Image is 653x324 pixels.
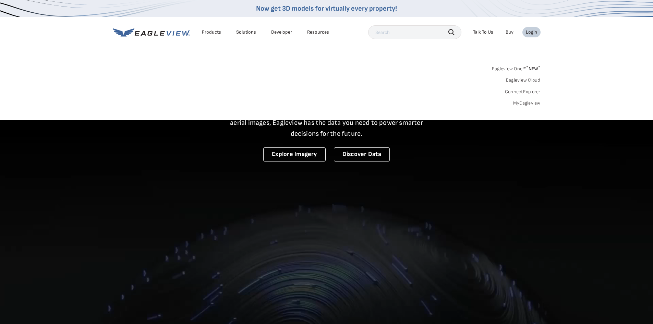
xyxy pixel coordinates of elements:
div: Resources [307,29,329,35]
a: Eagleview One™*NEW* [492,64,541,72]
div: Login [526,29,537,35]
p: A new era starts here. Built on more than 3.5 billion high-resolution aerial images, Eagleview ha... [222,106,432,139]
a: Buy [506,29,513,35]
a: Eagleview Cloud [506,77,541,83]
div: Talk To Us [473,29,493,35]
div: Products [202,29,221,35]
a: MyEagleview [513,100,541,106]
a: Explore Imagery [263,147,326,161]
a: ConnectExplorer [505,89,541,95]
a: Discover Data [334,147,390,161]
a: Now get 3D models for virtually every property! [256,4,397,13]
input: Search [368,25,461,39]
div: Solutions [236,29,256,35]
a: Developer [271,29,292,35]
span: NEW [526,66,540,72]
